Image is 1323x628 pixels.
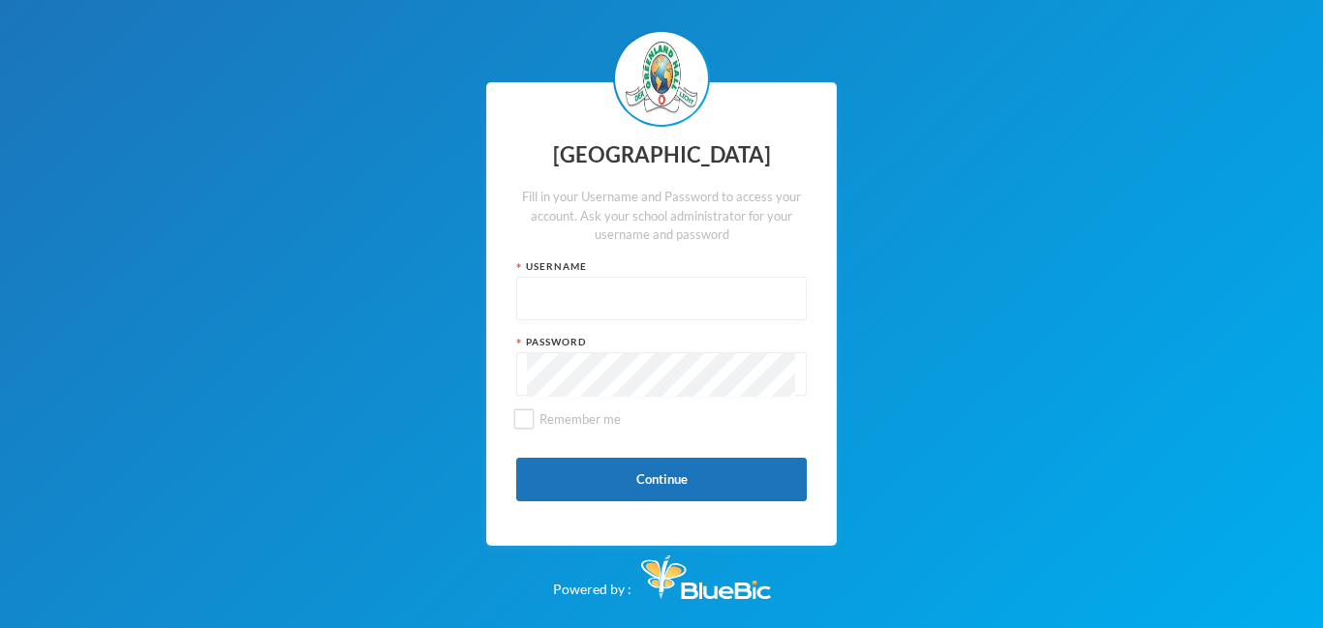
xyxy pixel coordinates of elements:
[516,458,807,501] button: Continue
[516,136,807,174] div: [GEOGRAPHIC_DATA]
[516,259,807,274] div: Username
[532,411,629,427] span: Remember me
[553,546,771,599] div: Powered by :
[516,188,807,245] div: Fill in your Username and Password to access your account. Ask your school administrator for your...
[516,335,807,349] div: Password
[641,555,771,599] img: Bluebic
